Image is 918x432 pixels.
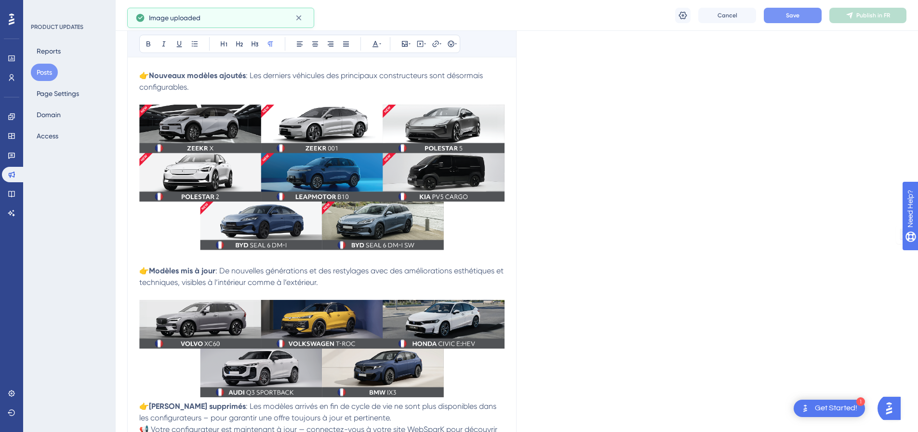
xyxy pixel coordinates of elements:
span: 👉 [139,266,149,275]
button: Posts [31,64,58,81]
span: Cancel [718,12,737,19]
div: Open Get Started! checklist, remaining modules: 1 [794,400,865,417]
div: 1 [856,397,865,406]
iframe: UserGuiding AI Assistant Launcher [878,394,906,423]
span: Save [786,12,799,19]
button: Save [764,8,822,23]
span: Need Help? [23,2,60,14]
span: Image uploaded [149,12,200,24]
strong: Modèles mis à jour [149,266,215,275]
img: launcher-image-alternative-text [799,403,811,414]
span: 👉 [139,71,149,80]
button: Cancel [698,8,756,23]
span: Publish in FR [856,12,890,19]
span: : Les derniers véhicules des principaux constructeurs sont désormais configurables. [139,71,485,92]
span: : Les modèles arrivés en fin de cycle de vie ne sont plus disponibles dans les configurateurs – p... [139,402,498,422]
div: PRODUCT UPDATES [31,23,83,31]
div: Get Started! [815,403,857,414]
button: Domain [31,106,67,123]
button: Access [31,127,64,145]
strong: [PERSON_NAME] supprimés [149,402,246,411]
span: : De nouvelles générations et des restylages avec des améliorations esthétiques et techniques, vi... [139,266,506,287]
button: Page Settings [31,85,85,102]
span: 👉 [139,402,149,411]
button: Reports [31,42,67,60]
strong: Nouveaux modèles ajoutés [149,71,246,80]
button: Publish in FR [829,8,906,23]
